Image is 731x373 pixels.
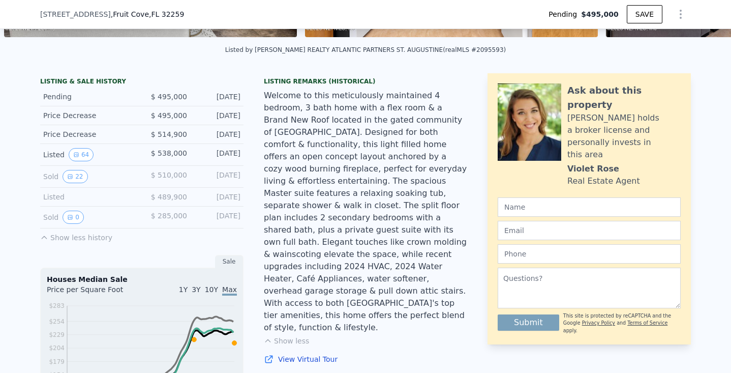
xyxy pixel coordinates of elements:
a: Privacy Policy [582,320,615,326]
span: Pending [549,9,581,19]
button: Show less [264,336,309,346]
span: $ 495,000 [151,111,187,120]
button: Show Options [671,4,691,24]
div: [DATE] [195,110,240,121]
div: [DATE] [195,192,240,202]
div: Houses Median Sale [47,274,237,284]
div: Sold [43,211,134,224]
span: $ 510,000 [151,171,187,179]
div: [DATE] [195,170,240,183]
div: Sold [43,170,134,183]
div: [DATE] [195,148,240,161]
span: , FL 32259 [149,10,184,18]
div: Ask about this property [567,83,681,112]
tspan: $229 [49,331,65,338]
a: Terms of Service [627,320,667,326]
div: Price Decrease [43,110,134,121]
tspan: $254 [49,318,65,325]
span: $ 538,000 [151,149,187,157]
div: Price per Square Foot [47,284,142,301]
tspan: $179 [49,358,65,365]
input: Name [498,197,681,217]
span: Max [222,285,237,296]
tspan: $204 [49,345,65,352]
a: View Virtual Tour [264,354,467,364]
button: View historical data [63,211,84,224]
div: [PERSON_NAME] holds a broker license and personally invests in this area [567,112,681,161]
input: Phone [498,244,681,264]
div: Real Estate Agent [567,175,640,187]
span: $495,000 [581,9,619,19]
div: Listed [43,192,134,202]
span: 10Y [205,285,218,294]
span: , Fruit Cove [111,9,185,19]
div: [DATE] [195,129,240,139]
div: Listed by [PERSON_NAME] REALTY ATLANTIC PARTNERS ST. AUGUSTINE (realMLS #2095593) [225,46,506,53]
button: Show less history [40,228,112,243]
tspan: $283 [49,302,65,309]
div: LISTING & SALE HISTORY [40,77,243,88]
span: $ 285,000 [151,212,187,220]
button: Submit [498,314,559,331]
span: $ 514,900 [151,130,187,138]
div: [DATE] [195,211,240,224]
div: Welcome to this meticulously maintained 4 bedroom, 3 bath home with a flex room & a Brand New Roo... [264,90,467,334]
div: [DATE] [195,92,240,102]
span: $ 489,900 [151,193,187,201]
span: 3Y [192,285,200,294]
div: Sale [215,255,243,268]
span: $ 495,000 [151,93,187,101]
div: Violet Rose [567,163,619,175]
button: SAVE [627,5,662,23]
input: Email [498,221,681,240]
div: Listed [43,148,134,161]
div: Price Decrease [43,129,134,139]
div: This site is protected by reCAPTCHA and the Google and apply. [563,312,681,334]
div: Pending [43,92,134,102]
button: View historical data [69,148,94,161]
button: View historical data [63,170,87,183]
span: 1Y [179,285,188,294]
div: Listing Remarks (Historical) [264,77,467,85]
span: [STREET_ADDRESS] [40,9,111,19]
